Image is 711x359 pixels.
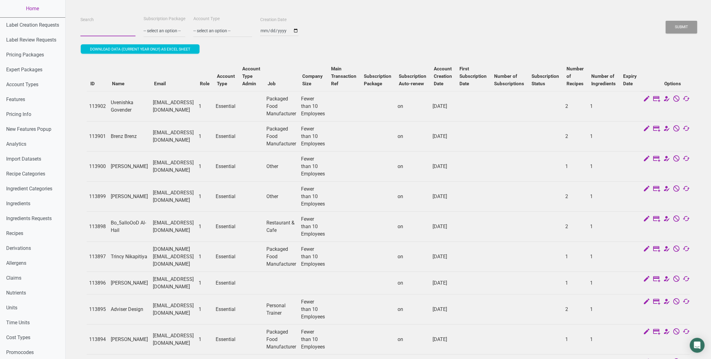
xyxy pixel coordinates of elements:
[196,121,213,151] td: 1
[264,294,299,324] td: Personal Trainer
[663,185,670,193] a: Change Account Type
[150,181,196,211] td: [EMAIL_ADDRESS][DOMAIN_NAME]
[196,181,213,211] td: 1
[563,211,588,242] td: 2
[663,298,670,306] a: Change Account Type
[567,66,584,86] b: Number of Recipes
[563,151,588,181] td: 1
[108,211,150,242] td: Bo_5alloOoD Al-Hail
[395,211,430,242] td: on
[196,294,213,324] td: 1
[150,324,196,354] td: [EMAIL_ADDRESS][DOMAIN_NAME]
[395,181,430,211] td: on
[395,91,430,121] td: on
[588,151,620,181] td: 1
[196,272,213,294] td: 1
[653,125,661,133] a: Edit Subscription
[108,294,150,324] td: Adviser Design
[673,246,680,254] a: Cancel Subscription
[150,211,196,242] td: [EMAIL_ADDRESS][DOMAIN_NAME]
[563,121,588,151] td: 2
[144,16,185,22] label: Subscription Package
[663,328,670,336] a: Change Account Type
[663,155,670,163] a: Change Account Type
[299,324,327,354] td: Fewer than 10 Employees
[683,125,690,133] a: Change Auto Renewal
[663,276,670,284] a: Change Account Type
[90,47,190,51] span: Download data (current year only) as excel sheet
[87,242,108,272] td: 113897
[213,121,239,151] td: Essential
[673,215,680,224] a: Cancel Subscription
[213,211,239,242] td: Essential
[264,211,299,242] td: Restaurant & Cafe
[242,66,260,86] b: Account Type Admin
[430,91,456,121] td: [DATE]
[299,151,327,181] td: Fewer than 10 Employees
[588,242,620,272] td: 1
[108,324,150,354] td: [PERSON_NAME]
[196,324,213,354] td: 1
[87,181,108,211] td: 113899
[87,294,108,324] td: 113895
[563,91,588,121] td: 2
[150,121,196,151] td: [EMAIL_ADDRESS][DOMAIN_NAME]
[673,328,680,336] a: Cancel Subscription
[213,294,239,324] td: Essential
[434,66,452,86] b: Account Creation Date
[196,211,213,242] td: 1
[673,155,680,163] a: Cancel Subscription
[268,81,276,86] b: Job
[653,276,661,284] a: Edit Subscription
[264,242,299,272] td: Packaged Food Manufacturer
[112,81,124,86] b: Name
[683,298,690,306] a: Change Auto Renewal
[653,298,661,306] a: Edit Subscription
[683,155,690,163] a: Change Auto Renewal
[663,215,670,224] a: Change Account Type
[653,328,661,336] a: Edit Subscription
[643,298,651,306] a: Edit
[430,294,456,324] td: [DATE]
[673,185,680,193] a: Cancel Subscription
[213,242,239,272] td: Essential
[663,246,670,254] a: Change Account Type
[459,66,487,86] b: First Subscription Date
[196,242,213,272] td: 1
[395,121,430,151] td: on
[150,91,196,121] td: [EMAIL_ADDRESS][DOMAIN_NAME]
[264,181,299,211] td: Other
[264,91,299,121] td: Packaged Food Manufacturer
[150,272,196,294] td: [EMAIL_ADDRESS][DOMAIN_NAME]
[494,73,524,86] b: Number of Subscriptions
[683,276,690,284] a: Change Auto Renewal
[196,91,213,121] td: 1
[213,181,239,211] td: Essential
[108,121,150,151] td: Brenz Brenz
[399,73,426,86] b: Subscription Auto-renew
[643,125,651,133] a: Edit
[588,324,620,354] td: 1
[653,215,661,224] a: Edit Subscription
[673,298,680,306] a: Cancel Subscription
[653,95,661,104] a: Edit Subscription
[592,73,616,86] b: Number of Ingredients
[395,242,430,272] td: on
[653,155,661,163] a: Edit Subscription
[302,73,323,86] b: Company Size
[364,73,391,86] b: Subscription Package
[200,81,209,86] b: Role
[87,324,108,354] td: 113894
[299,91,327,121] td: Fewer than 10 Employees
[213,272,239,294] td: Essential
[108,272,150,294] td: [PERSON_NAME]
[666,21,697,33] button: Submit
[588,91,620,121] td: 1
[87,121,108,151] td: 113901
[588,181,620,211] td: 1
[588,294,620,324] td: 1
[108,91,150,121] td: Uvenishka Govender
[430,151,456,181] td: [DATE]
[87,151,108,181] td: 113900
[87,272,108,294] td: 113896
